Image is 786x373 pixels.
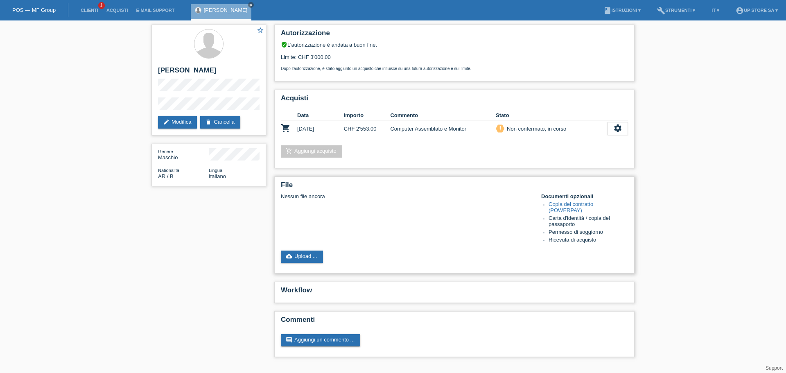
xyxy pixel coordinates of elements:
h2: Commenti [281,316,628,328]
h4: Documenti opzionali [541,193,628,199]
i: delete [205,119,212,125]
li: Ricevuta di acquisto [549,237,628,244]
div: Maschio [158,148,209,161]
li: Permesso di soggiorno [549,229,628,237]
th: Stato [496,111,608,120]
th: Commento [390,111,496,120]
td: Computer Assemblato e Monitor [390,120,496,137]
span: 1 [98,2,105,9]
i: build [657,7,665,15]
i: settings [613,124,622,133]
h2: Workflow [281,286,628,298]
a: E-mail Support [132,8,179,13]
a: deleteCancella [200,116,240,129]
a: POS — MF Group [12,7,56,13]
i: add_shopping_cart [286,148,292,154]
a: Clienti [77,8,102,13]
li: Carta d'identità / copia del passaporto [549,215,628,229]
a: bookIstruzioni ▾ [599,8,645,13]
a: add_shopping_cartAggiungi acquisto [281,145,342,158]
td: CHF 2'553.00 [344,120,391,137]
span: Argentina / B / 26.05.2021 [158,173,174,179]
i: priority_high [497,125,503,131]
i: edit [163,119,169,125]
a: buildStrumenti ▾ [653,8,699,13]
p: Dopo l’autorizzazione, è stato aggiunto un acquisto che influisce su una futura autorizzazione e ... [281,66,628,71]
th: Data [297,111,344,120]
h2: Acquisti [281,94,628,106]
a: commentAggiungi un commento ... [281,334,360,346]
a: editModifica [158,116,197,129]
i: account_circle [736,7,744,15]
i: comment [286,337,292,343]
a: IT ▾ [707,8,723,13]
i: close [249,3,253,7]
a: close [248,2,254,8]
span: Genere [158,149,173,154]
a: cloud_uploadUpload ... [281,251,323,263]
a: Acquisti [102,8,132,13]
h2: File [281,181,628,193]
a: Support [766,365,783,371]
i: star_border [257,27,264,34]
i: verified_user [281,41,287,48]
th: Importo [344,111,391,120]
h2: [PERSON_NAME] [158,66,260,79]
a: [PERSON_NAME] [203,7,247,13]
td: [DATE] [297,120,344,137]
h2: Autorizzazione [281,29,628,41]
div: L’autorizzazione è andata a buon fine. [281,41,628,48]
i: POSP00028057 [281,123,291,133]
div: Limite: CHF 3'000.00 [281,48,628,71]
span: Lingua [209,168,222,173]
div: Nessun file ancora [281,193,531,199]
span: Nationalità [158,168,179,173]
a: Copia del contratto (POWERPAY) [549,201,593,213]
a: star_border [257,27,264,35]
i: book [603,7,612,15]
i: cloud_upload [286,253,292,260]
div: Non confermato, in corso [504,124,566,133]
span: Italiano [209,173,226,179]
a: account_circleUp Store SA ▾ [732,8,782,13]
